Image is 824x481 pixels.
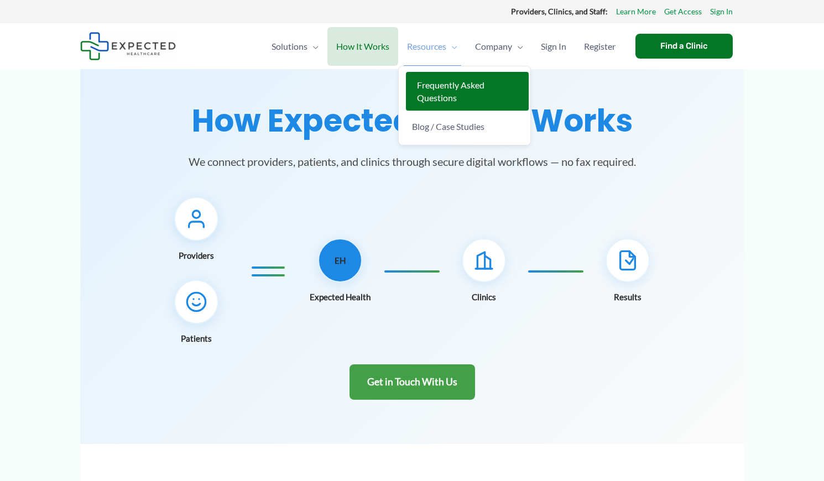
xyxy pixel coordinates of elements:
[163,153,661,170] p: We connect providers, patients, and clinics through secure digital workflows — no fax required.
[541,27,566,66] span: Sign In
[335,253,346,268] span: EH
[512,27,523,66] span: Menu Toggle
[80,32,176,60] img: Expected Healthcare Logo - side, dark font, small
[412,121,484,132] span: Blog / Case Studies
[475,27,512,66] span: Company
[532,27,575,66] a: Sign In
[93,102,731,139] h1: How Expected Health Works
[511,7,608,16] strong: Providers, Clinics, and Staff:
[616,4,656,19] a: Learn More
[327,27,398,66] a: How It Works
[575,27,624,66] a: Register
[466,27,532,66] a: CompanyMenu Toggle
[181,331,212,346] span: Patients
[272,27,307,66] span: Solutions
[407,27,446,66] span: Resources
[403,113,526,139] a: Blog / Case Studies
[406,72,529,111] a: Frequently Asked Questions
[263,27,624,66] nav: Primary Site Navigation
[635,34,733,59] a: Find a Clinic
[336,27,389,66] span: How It Works
[710,4,733,19] a: Sign In
[446,27,457,66] span: Menu Toggle
[307,27,319,66] span: Menu Toggle
[614,289,642,305] span: Results
[350,364,475,400] a: Get in Touch With Us
[263,27,327,66] a: SolutionsMenu Toggle
[398,27,466,66] a: ResourcesMenu Toggle
[417,80,484,103] span: Frequently Asked Questions
[584,27,616,66] span: Register
[179,248,214,263] span: Providers
[472,289,496,305] span: Clinics
[664,4,702,19] a: Get Access
[310,289,371,305] span: Expected Health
